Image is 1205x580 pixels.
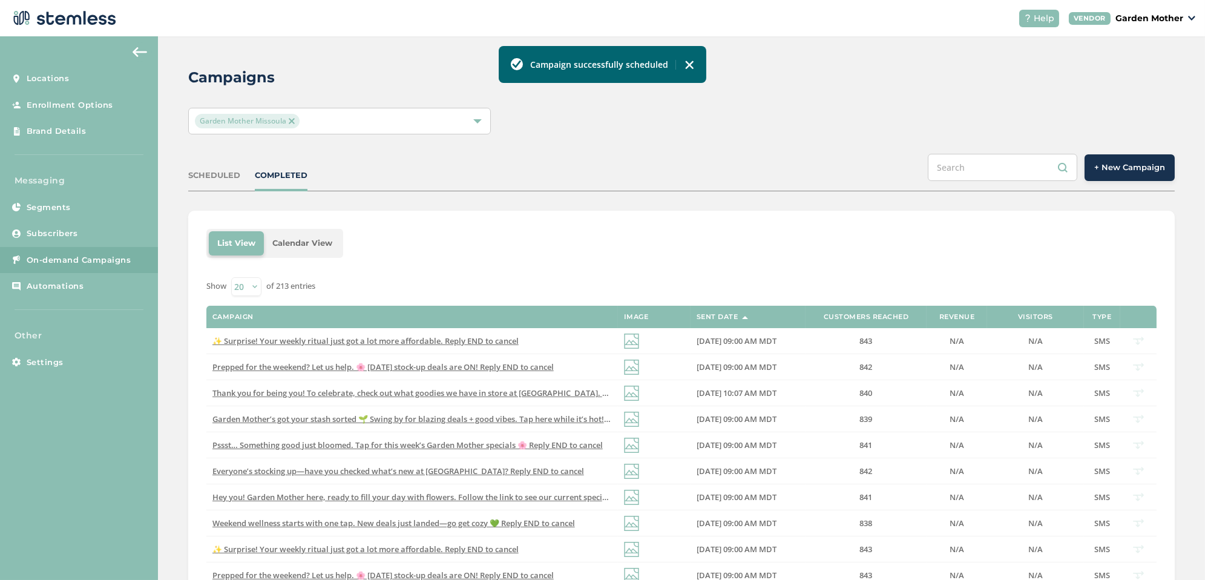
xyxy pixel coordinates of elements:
div: SCHEDULED [188,170,240,182]
input: Search [928,154,1077,181]
img: icon_down-arrow-small-66adaf34.svg [1188,16,1195,21]
span: Enrollment Options [27,99,113,111]
span: Help [1034,12,1054,25]
img: icon-toast-success-78f41570.svg [511,58,523,70]
img: logo-dark-0685b13c.svg [10,6,116,30]
img: icon-help-white-03924b79.svg [1024,15,1031,22]
span: + New Campaign [1094,162,1165,174]
div: VENDOR [1069,12,1111,25]
h2: Campaigns [188,67,275,88]
button: + New Campaign [1085,154,1175,181]
span: Automations [27,280,84,292]
span: On-demand Campaigns [27,254,131,266]
img: icon-toast-close-54bf22bf.svg [685,60,694,70]
label: Campaign successfully scheduled [530,58,668,71]
div: COMPLETED [255,170,307,182]
img: icon-arrow-back-accent-c549486e.svg [133,47,147,57]
iframe: Chat Widget [1144,522,1205,580]
span: Segments [27,202,71,214]
p: Garden Mother [1115,12,1183,25]
span: Garden Mother Missoula [195,114,300,128]
img: icon-close-accent-8a337256.svg [289,118,295,124]
span: Settings [27,357,64,369]
span: Brand Details [27,125,87,137]
span: Subscribers [27,228,78,240]
span: Locations [27,73,70,85]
